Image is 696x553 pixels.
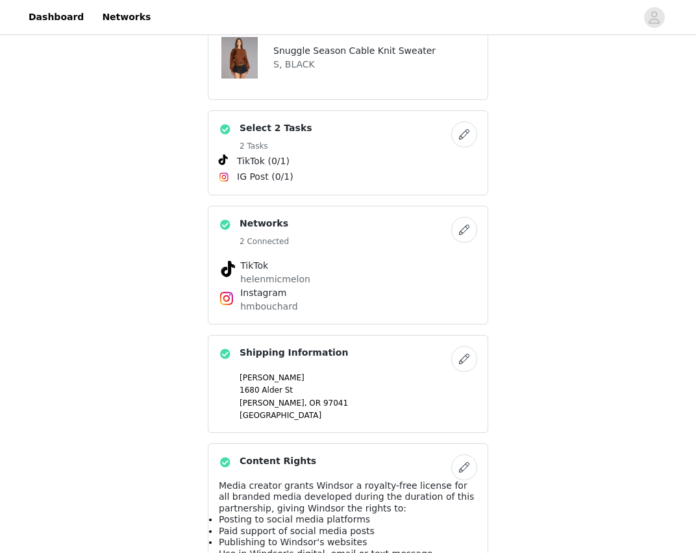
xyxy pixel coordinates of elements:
[240,346,348,360] h4: Shipping Information
[94,3,158,32] a: Networks
[219,526,375,536] span: Paid support of social media posts
[221,37,258,79] img: Snuggle Season Cable Knit Sweater
[240,236,289,247] h5: 2 Connected
[273,58,436,71] p: S, BLACK
[240,259,456,273] h4: TikTok
[237,170,293,184] span: IG Post (0/1)
[240,300,456,313] p: hmbouchard
[240,384,477,396] p: 1680 Alder St
[240,121,312,135] h4: Select 2 Tasks
[240,410,477,421] p: [GEOGRAPHIC_DATA]
[648,7,660,28] div: avatar
[309,399,321,408] span: OR
[219,480,474,513] span: Media creator grants Windsor a royalty-free license for all branded media developed during the du...
[240,140,312,152] h5: 2 Tasks
[208,206,488,325] div: Networks
[240,399,307,408] span: [PERSON_NAME],
[240,217,289,230] h4: Networks
[219,537,367,547] span: Publishing to Windsor's websites
[219,514,370,524] span: Posting to social media platforms
[219,172,229,182] img: Instagram Icon
[240,454,316,468] h4: Content Rights
[240,273,456,286] p: helenmicmelon
[273,44,436,58] h4: Snuggle Season Cable Knit Sweater
[21,3,92,32] a: Dashboard
[208,110,488,195] div: Select 2 Tasks
[240,286,456,300] h4: Instagram
[237,154,290,168] span: TikTok (0/1)
[208,335,488,433] div: Shipping Information
[323,399,348,408] span: 97041
[240,372,477,384] p: [PERSON_NAME]
[219,291,234,306] img: Instagram Icon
